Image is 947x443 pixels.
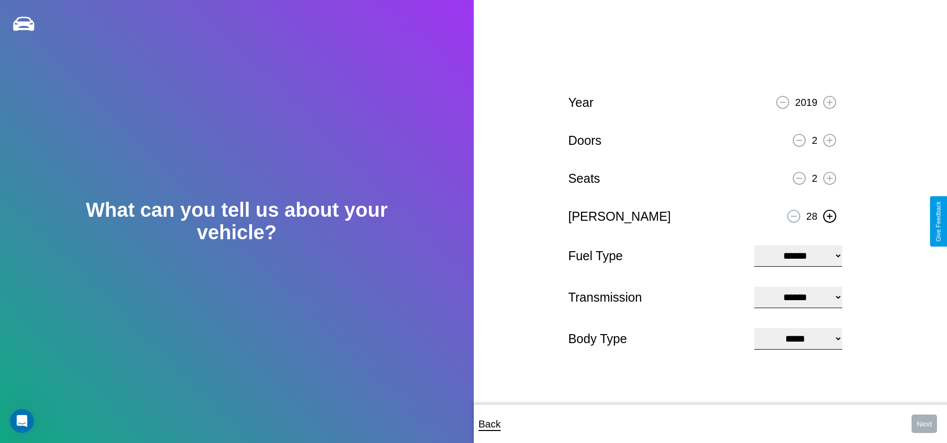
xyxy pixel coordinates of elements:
p: 2019 [795,93,818,111]
p: Body Type [568,328,744,350]
iframe: Intercom live chat [10,409,34,433]
p: 2 [812,131,817,149]
p: Year [568,91,594,114]
h2: What can you tell us about your vehicle? [47,199,426,244]
p: 28 [806,207,817,225]
p: Transmission [568,286,744,309]
p: 2 [812,169,817,187]
button: Next [912,415,937,433]
div: Give Feedback [935,201,942,242]
p: Seats [568,167,600,190]
p: Doors [568,129,602,152]
p: Fuel Type [568,245,744,267]
p: [PERSON_NAME] [568,205,671,228]
p: Back [479,415,501,433]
